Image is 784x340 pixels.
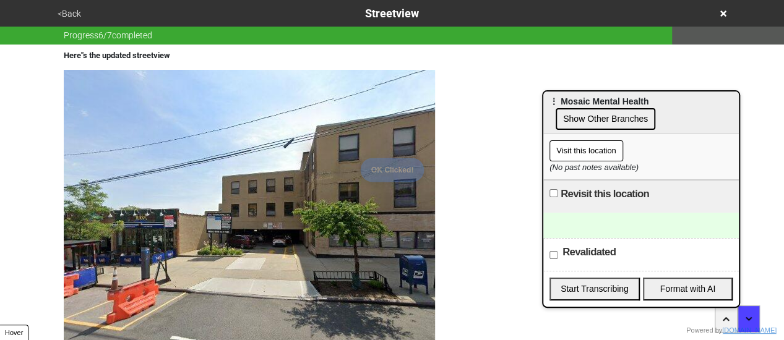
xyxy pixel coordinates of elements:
[686,325,777,336] div: Powered by
[64,29,152,42] span: Progress 6 / 7 completed
[365,7,419,20] span: Streetview
[549,96,648,106] span: ⋮ Mosaic Mental Health
[562,245,616,260] label: Revalidated
[549,163,639,172] i: (No past notes available)
[556,108,655,130] button: Show Other Branches
[64,49,721,62] div: Here"s the updated streetview
[549,278,640,300] button: Start Transcribing
[561,187,649,202] label: Revisit this location
[549,140,623,161] button: Visit this location
[722,326,777,334] a: [DOMAIN_NAME]
[643,278,733,300] button: Format with AI
[54,7,85,21] button: <Back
